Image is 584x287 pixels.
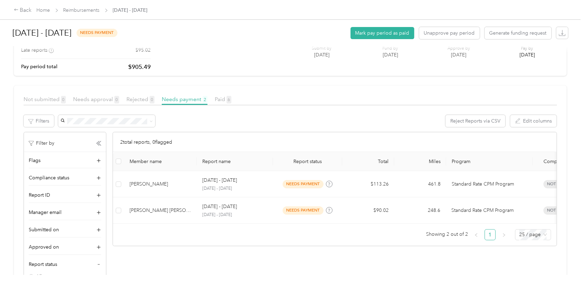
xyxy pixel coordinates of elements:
[485,230,495,240] a: 1
[445,115,505,127] button: Reject Reports via CSV
[124,152,197,171] th: Member name
[502,233,506,237] span: right
[515,229,551,240] div: Page Size
[114,96,119,104] span: 0
[452,180,527,188] p: Standard Rate CPM Program
[215,96,231,102] span: Paid
[202,186,267,192] p: [DATE] - [DATE]
[510,115,557,127] button: Edit columns
[227,96,231,104] span: 6
[113,132,557,152] div: 2 total reports, 0 flagged
[489,29,547,37] span: Generate funding request
[203,96,207,104] span: 2
[419,27,480,39] button: Unapprove pay period
[29,273,101,280] label: All
[77,29,117,37] span: needs payment
[197,152,273,171] th: Report name
[394,171,446,197] td: 461.8
[73,96,119,102] span: Needs approval
[14,6,32,15] div: Back
[400,159,441,164] div: Miles
[29,261,57,268] span: Report status
[130,207,191,214] div: [PERSON_NAME] [PERSON_NAME]
[130,180,191,188] div: [PERSON_NAME]
[29,174,69,181] span: Compliance status
[471,229,482,240] li: Previous Page
[312,51,332,59] p: [DATE]
[24,115,54,127] button: Filters
[29,140,54,147] p: Filter by
[128,63,151,71] p: $905.49
[162,96,207,102] span: Needs payment
[382,51,398,59] p: [DATE]
[351,27,414,39] button: Mark pay period as paid
[394,197,446,224] td: 248.6
[342,171,394,197] td: $113.26
[474,233,478,237] span: left
[446,152,533,171] th: Program
[29,226,59,233] span: Submitted on
[29,209,62,216] span: Manager email
[545,248,584,287] iframe: Everlance-gr Chat Button Frame
[485,27,551,39] button: Generate funding request
[348,159,389,164] div: Total
[37,7,50,13] a: Home
[448,51,470,59] p: [DATE]
[61,96,66,104] span: 0
[283,206,324,214] span: needs payment
[130,159,191,164] div: Member name
[150,96,154,104] span: 0
[498,229,510,240] button: right
[24,96,66,102] span: Not submitted
[113,7,148,14] span: [DATE] - [DATE]
[519,230,547,240] span: 25 / page
[21,63,57,70] p: Pay period total
[202,177,237,184] p: [DATE] - [DATE]
[446,171,533,197] td: Standard Rate CPM Program
[202,203,237,210] p: [DATE] - [DATE]
[63,7,100,13] a: Reimbursements
[202,212,267,218] p: [DATE] - [DATE]
[29,191,50,199] span: Report ID
[283,180,324,188] span: needs payment
[520,51,535,59] p: [DATE]
[446,197,533,224] td: Standard Rate CPM Program
[342,197,394,224] td: $90.02
[29,157,41,164] span: Flags
[452,207,527,214] p: Standard Rate CPM Program
[13,25,72,41] h1: [DATE] - [DATE]
[426,229,468,240] span: Showing 2 out of 2
[485,229,496,240] li: 1
[126,96,154,102] span: Rejected
[278,159,337,164] span: Report status
[498,229,510,240] li: Next Page
[29,243,59,251] span: Approved on
[471,229,482,240] button: left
